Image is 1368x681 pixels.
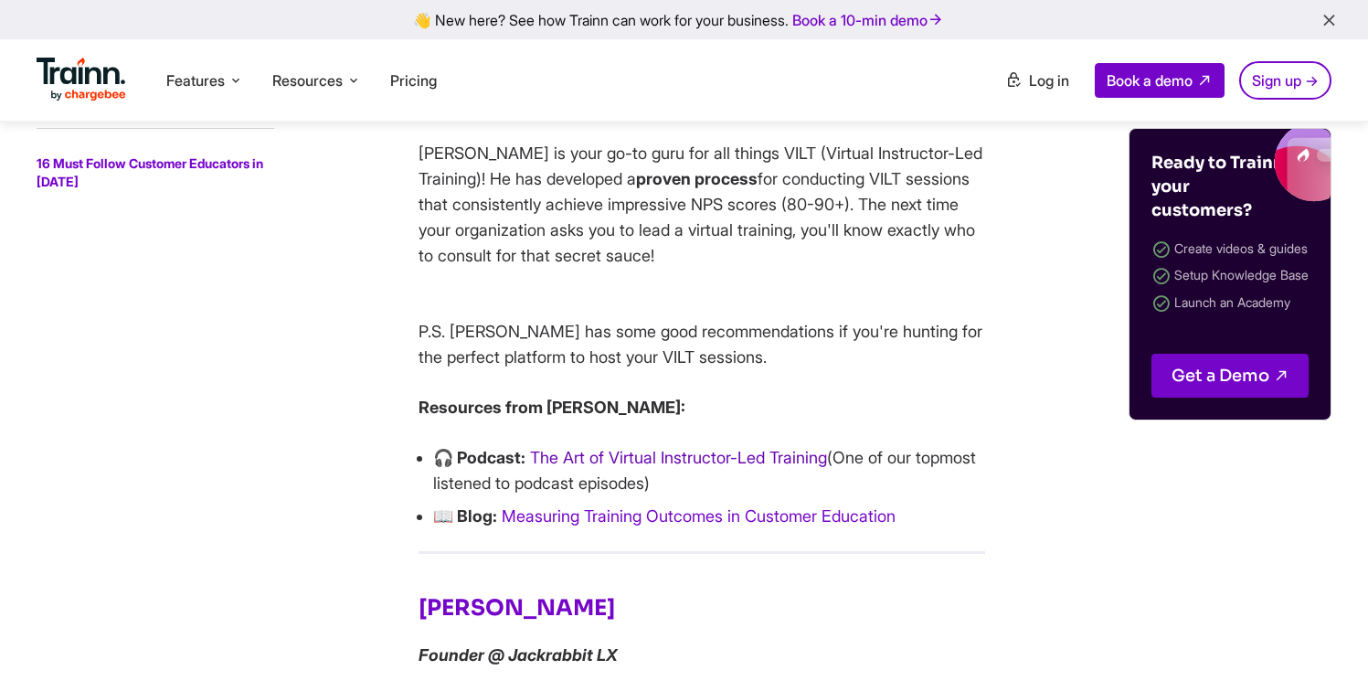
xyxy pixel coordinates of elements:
em: Founder @ Jackrabbit LX [419,645,618,665]
a: Log in [994,64,1080,97]
span: Features [166,70,225,90]
img: Trainn Logo [37,58,126,101]
img: Trainn blogs [1146,129,1331,202]
li: (One of our topmost listened to podcast episodes) [433,445,985,496]
span: Log in [1029,71,1069,90]
p: P.S. [PERSON_NAME] has some good recommendations if you're hunting for the perfect platform to ho... [419,293,985,370]
a: Measuring Training Outcomes in Customer Education [502,506,896,526]
a: 16 Must Follow Customer Educators in [DATE] [37,155,263,189]
a: Book a 10-min demo [789,7,948,33]
span: Book a demo [1107,71,1193,90]
a: Book a demo [1095,63,1225,98]
a: [PERSON_NAME] [419,594,615,622]
li: Create videos & guides [1151,237,1309,263]
strong: Resources from [PERSON_NAME]: [419,398,685,417]
a: Pricing [390,71,437,90]
strong: 📖 Blog: [433,506,497,526]
li: Setup Knowledge Base [1151,263,1309,290]
p: [PERSON_NAME] is your go-to guru for all things VILT (Virtual Instructor-Led Training)! He has de... [419,141,985,269]
a: The Art of Virtual Instructor-Led Training [530,448,827,467]
iframe: Chat Widget [1277,593,1368,681]
strong: 🎧 Podcast: [433,448,525,467]
li: Launch an Academy [1151,291,1309,317]
span: Resources [272,70,343,90]
a: Get a Demo [1151,354,1309,398]
strong: proven process [636,169,758,188]
a: Sign up → [1239,61,1331,100]
div: 👋 New here? See how Trainn can work for your business. [11,11,1357,28]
